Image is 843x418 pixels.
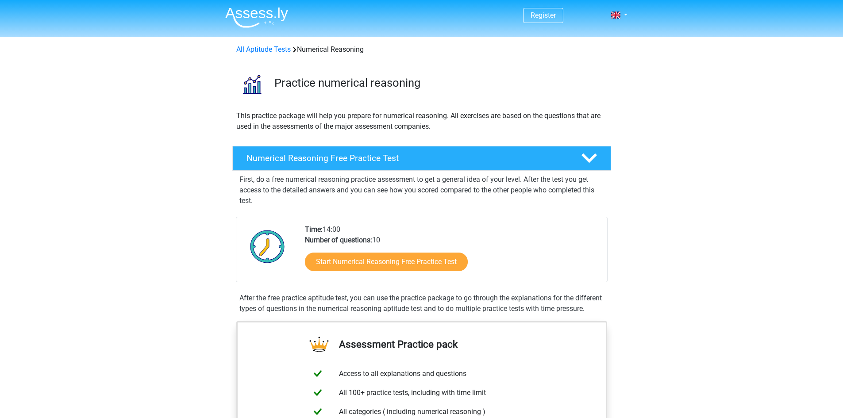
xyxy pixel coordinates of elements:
a: Numerical Reasoning Free Practice Test [229,146,615,171]
div: After the free practice aptitude test, you can use the practice package to go through the explana... [236,293,608,314]
img: numerical reasoning [233,65,270,103]
p: This practice package will help you prepare for numerical reasoning. All exercises are based on t... [236,111,607,132]
img: Assessly [225,7,288,28]
a: Register [531,11,556,19]
p: First, do a free numerical reasoning practice assessment to get a general idea of your level. Aft... [239,174,604,206]
b: Number of questions: [305,236,372,244]
div: 14:00 10 [298,224,607,282]
h4: Numerical Reasoning Free Practice Test [246,153,567,163]
div: Numerical Reasoning [233,44,611,55]
a: Start Numerical Reasoning Free Practice Test [305,253,468,271]
b: Time: [305,225,323,234]
img: Clock [245,224,290,268]
h3: Practice numerical reasoning [274,76,604,90]
a: All Aptitude Tests [236,45,291,54]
